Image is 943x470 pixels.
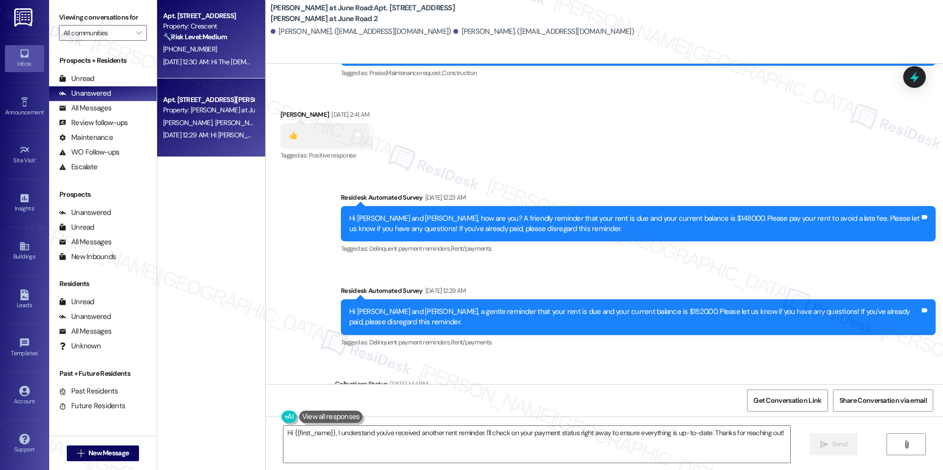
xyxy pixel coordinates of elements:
[369,244,451,253] span: Delinquent payment reminders ,
[163,131,833,139] div: [DATE] 12:29 AM: Hi [PERSON_NAME] and [PERSON_NAME], a gentle reminder that your rent is due and ...
[14,8,34,26] img: ResiDesk Logo
[5,431,44,457] a: Support
[38,348,39,355] span: •
[341,335,936,349] div: Tagged as:
[280,109,369,123] div: [PERSON_NAME]
[369,69,386,77] span: Praise ,
[59,341,101,351] div: Unknown
[442,69,476,77] span: Construction
[34,204,35,210] span: •
[63,25,131,41] input: All communities
[388,379,428,389] div: [DATE] 1:44 PM
[59,162,97,172] div: Escalate
[451,338,492,346] span: Rent/payments
[5,287,44,313] a: Leads
[903,441,910,448] i: 
[59,326,111,337] div: All Messages
[369,338,451,346] span: Delinquent payment reminders ,
[386,69,442,77] span: Maintenance request ,
[280,148,369,162] div: Tagged as:
[59,312,111,322] div: Unanswered
[163,105,254,115] div: Property: [PERSON_NAME] at June Road
[753,395,821,406] span: Get Conversation Link
[341,192,936,206] div: Residesk Automated Survey
[59,297,94,307] div: Unread
[5,335,44,361] a: Templates •
[747,390,828,412] button: Get Conversation Link
[77,449,84,457] i: 
[59,74,94,84] div: Unread
[309,151,356,159] span: Positive response
[59,10,147,25] label: Viewing conversations for
[820,441,828,448] i: 
[163,118,215,127] span: [PERSON_NAME]
[423,192,466,203] div: [DATE] 12:23 AM
[5,238,44,264] a: Buildings
[88,448,129,458] span: New Message
[335,379,388,389] div: Collections Status
[839,395,927,406] span: Share Conversation via email
[163,95,254,105] div: Apt. [STREET_ADDRESS][PERSON_NAME] at June Road 2
[163,21,254,31] div: Property: Crescent
[44,107,45,114] span: •
[163,11,254,21] div: Apt. [STREET_ADDRESS]
[59,132,113,143] div: Maintenance
[451,244,492,253] span: Rent/payments
[349,307,920,328] div: Hi [PERSON_NAME] and [PERSON_NAME], a gentle reminder that your rent is due and your current bala...
[59,386,118,396] div: Past Residents
[833,390,933,412] button: Share Conversation via email
[289,131,298,141] div: 👍
[59,147,119,157] div: WO Follow-ups
[341,241,936,256] div: Tagged as:
[67,445,139,461] button: New Message
[59,252,116,262] div: New Inbounds
[5,190,44,216] a: Insights •
[59,237,111,247] div: All Messages
[59,208,111,218] div: Unanswered
[59,222,94,233] div: Unread
[163,32,227,41] strong: 🔧 Risk Level: Medium
[341,286,936,299] div: Residesk Automated Survey
[163,45,217,53] span: [PHONE_NUMBER]
[59,401,125,411] div: Future Residents
[5,142,44,168] a: Site Visit •
[283,426,790,463] textarea: Hi {{first_name}}, I understand you've received another rent reminder. I'll check on your payment...
[329,109,369,120] div: [DATE] 2:41 AM
[49,368,157,379] div: Past + Future Residents
[5,45,44,72] a: Inbox
[453,26,634,37] div: [PERSON_NAME]. ([EMAIL_ADDRESS][DOMAIN_NAME])
[215,118,264,127] span: [PERSON_NAME]
[832,439,847,449] span: Send
[349,213,920,235] div: Hi [PERSON_NAME] and [PERSON_NAME], how are you? A friendly reminder that your rent is due and yo...
[341,66,936,80] div: Tagged as:
[271,26,451,37] div: [PERSON_NAME]. ([EMAIL_ADDRESS][DOMAIN_NAME])
[59,88,111,99] div: Unanswered
[163,57,848,66] div: [DATE] 12:30 AM: Hi The [DEMOGRAPHIC_DATA][PERSON_NAME], a gentle reminder that your rent is due ...
[423,286,466,296] div: [DATE] 12:29 AM
[49,189,157,200] div: Prospects
[271,3,467,24] b: [PERSON_NAME] at June Road: Apt. [STREET_ADDRESS][PERSON_NAME] at June Road 2
[5,383,44,409] a: Account
[59,103,111,113] div: All Messages
[136,29,141,37] i: 
[59,118,128,128] div: Review follow-ups
[810,433,858,455] button: Send
[49,279,157,289] div: Residents
[49,55,157,66] div: Prospects + Residents
[35,156,37,162] span: •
